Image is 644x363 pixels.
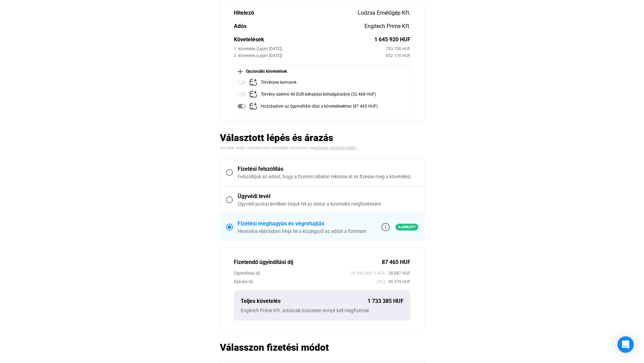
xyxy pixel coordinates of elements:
span: 29 990 HUF + ÁFA [351,270,385,277]
div: Követelések [234,36,374,44]
span: 38 087 HUF [385,270,410,277]
div: 87 465 HUF [382,258,410,266]
div: Adós [234,22,364,30]
div: Fizetési meghagyás és végrehajtás [238,220,366,228]
div: Engitech Prime Kft. [364,22,410,30]
div: 1. követelés (Lejárt [DATE]) [234,45,386,52]
div: Engitech Prime Kft. adósnak összesen ennyit kell megfizetnie [241,307,404,314]
span: 49 378 HUF [385,278,410,285]
img: plus-black [238,69,243,74]
div: Open Intercom Messenger [617,336,634,353]
div: 793 750 HUF [386,45,410,52]
div: Fizetési felszólítás [238,165,418,173]
img: add-claim [249,102,257,110]
img: toggle-off [238,78,246,86]
div: 1 645 920 HUF [374,36,410,44]
h2: Választott lépés és árazás [220,132,424,144]
img: add-claim [249,90,257,98]
h2: Válasszon fizetési módot [220,341,424,353]
div: Hitelező [234,9,358,17]
div: Opcionális követelések [238,68,407,75]
span: Ajánlott [395,224,418,231]
div: Hivatalos eljárásban hívja fel a közjegyző az adóst a fizetésre [238,228,366,235]
div: Törvény szerinti 40 EUR behajtási költségátalány (32 468 HUF) [261,90,376,99]
span: (3%) [377,278,385,285]
div: Ügyvédi levél [238,192,418,200]
span: Ha nem tudja, melyikre van szüksége, kattintson ide [220,145,315,150]
img: info-grey-outline [381,223,390,231]
div: 1 733 385 HUF [368,297,404,305]
div: Törvényes kamatok [261,78,297,87]
div: Fizetendő ügyindítási díj [234,258,382,266]
div: 852 170 HUF [386,52,410,59]
div: Eljárási díj [234,278,377,285]
div: Felszólítjuk az adóst, hogy a fizetési oldalon tekintse át és fizesse meg a követelést [238,173,418,180]
div: Hozzáadom az ügyindítási díjat a követelésekhez (87 465 HUF) [261,102,378,111]
div: Teljes követelés [241,297,368,305]
a: info-grey-outlineAjánlott [381,223,418,231]
img: add-claim [249,78,257,86]
img: toggle-on-disabled [238,102,246,110]
a: bővebb információkért [315,145,357,150]
div: Ügyvédi postai levélben hívjuk fel az adóst a követelés megfizetésére [238,200,418,207]
div: 2. követelés (Lejárt [DATE]) [234,52,386,59]
div: Ügyindítási díj [234,270,351,277]
img: toggle-off [238,90,246,98]
div: Lodzsa Emelőgép Kft. [358,9,410,17]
